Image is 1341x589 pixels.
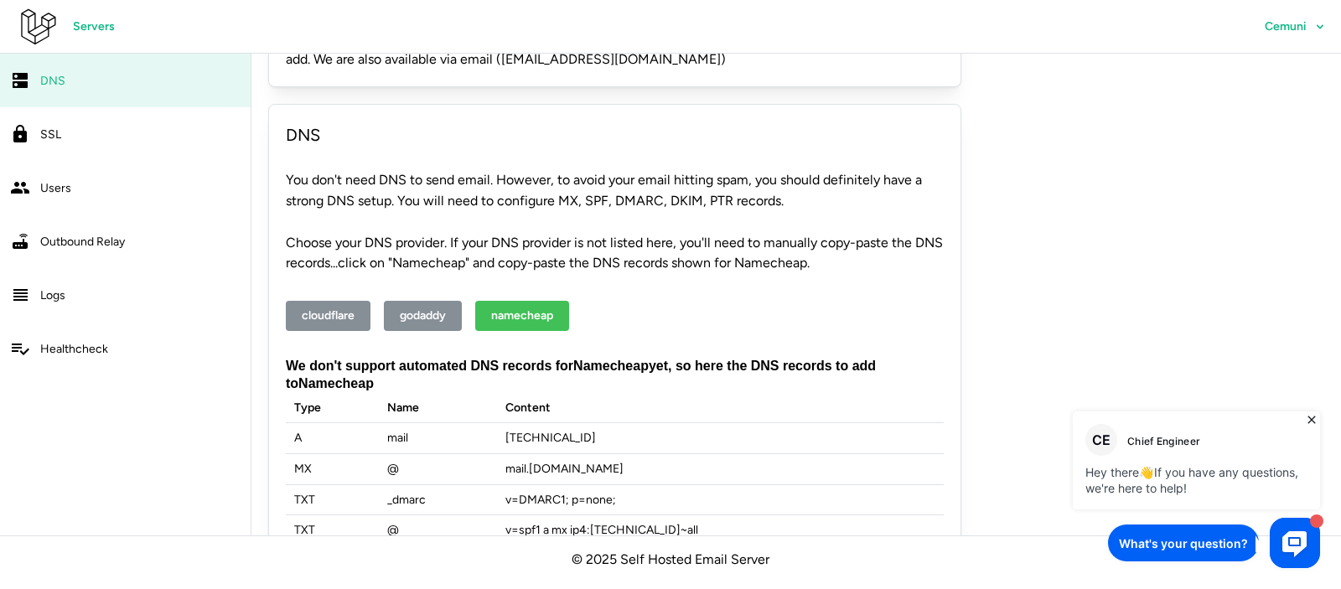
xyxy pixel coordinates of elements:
th: Content [497,393,944,423]
p: Choose your DNS provider. If your DNS provider is not listed here, you'll need to manually copy-p... [286,233,944,275]
p: You don't need DNS to send email. However, to avoid your email hitting spam, you should definitel... [286,170,944,212]
p: DNS [286,121,944,149]
td: [TECHNICAL_ID] [497,423,944,454]
td: mail . [DOMAIN_NAME] [497,454,944,485]
span: DNS [40,74,65,88]
span: Servers [73,13,115,41]
td: @ [379,515,497,545]
td: TXT [286,515,379,545]
a: Servers [57,12,131,42]
td: MX [286,454,379,485]
span: Outbound Relay [40,235,125,249]
td: mail [379,423,497,454]
span: Cemuni [1265,21,1307,33]
td: A [286,423,379,454]
button: godaddy [384,301,462,331]
span: Users [40,181,71,195]
span: godaddy [400,302,446,330]
span: Logs [40,288,65,302]
th: Name [379,393,497,423]
span: SSL [40,127,61,142]
td: _dmarc [379,484,497,515]
th: Type [286,393,379,423]
td: TXT [286,484,379,515]
button: namecheap [475,301,569,331]
button: cloudflare [286,301,370,331]
td: v=DMARC1; p=none; [497,484,944,515]
td: v=spf1 a mx ip4: [TECHNICAL_ID] ~all [497,515,944,545]
h1: We don't support automated DNS records for Namecheap yet, so here the DNS records to add to Namec... [286,358,944,393]
button: Cemuni [1249,12,1341,42]
span: namecheap [491,302,553,330]
td: @ [379,454,497,485]
iframe: HelpCrunch [1069,406,1324,572]
span: cloudflare [302,302,355,330]
span: Healthcheck [40,342,108,356]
